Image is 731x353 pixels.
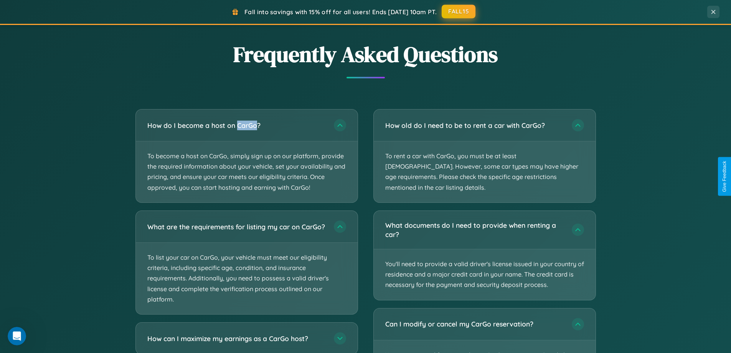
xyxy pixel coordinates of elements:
h3: What are the requirements for listing my car on CarGo? [147,222,326,231]
div: Give Feedback [722,161,727,192]
p: To rent a car with CarGo, you must be at least [DEMOGRAPHIC_DATA]. However, some car types may ha... [374,141,596,202]
iframe: Intercom live chat [8,327,26,345]
h3: What documents do I need to provide when renting a car? [385,220,564,239]
h3: How can I maximize my earnings as a CarGo host? [147,333,326,343]
h2: Frequently Asked Questions [135,40,596,69]
span: Fall into savings with 15% off for all users! Ends [DATE] 10am PT. [244,8,437,16]
p: You'll need to provide a valid driver's license issued in your country of residence and a major c... [374,249,596,300]
button: FALL15 [442,5,475,18]
p: To become a host on CarGo, simply sign up on our platform, provide the required information about... [136,141,358,202]
p: To list your car on CarGo, your vehicle must meet our eligibility criteria, including specific ag... [136,243,358,314]
h3: Can I modify or cancel my CarGo reservation? [385,319,564,329]
h3: How do I become a host on CarGo? [147,121,326,130]
h3: How old do I need to be to rent a car with CarGo? [385,121,564,130]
